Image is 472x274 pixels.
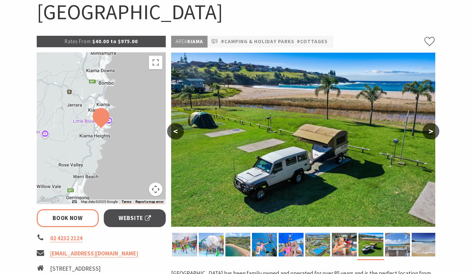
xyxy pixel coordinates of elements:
[297,37,328,46] a: #Cottages
[332,233,357,256] img: Children having drinks at the cafe
[104,209,166,227] a: Website
[135,200,164,204] a: Report a map error
[37,209,99,227] a: Book Now
[72,199,77,204] button: Keyboard shortcuts
[122,200,131,204] a: Terms (opens in new tab)
[171,53,435,227] img: Camping sites
[38,195,61,204] a: Open this area in Google Maps (opens a new window)
[385,233,410,256] img: Beach View Cabins
[37,36,166,47] p: $40.00 to $975.00
[50,250,138,257] a: [EMAIL_ADDRESS][DOMAIN_NAME]
[149,56,162,69] button: Toggle fullscreen view
[167,123,184,139] button: <
[305,233,330,256] img: Aerial view of the resort pool at BIG4 Easts Beach Kiama Holiday Park
[279,233,304,256] img: Jumping pillow with a group of friends sitting in the foreground and girl jumping in air behind them
[225,233,250,256] img: BIG4 Easts Beach Kiama aerial view
[38,195,61,204] img: Google
[176,38,187,45] span: Area
[422,123,439,139] button: >
[199,233,224,256] img: Sunny's Aquaventure Park at BIG4 Easts Beach Kiama Holiday Park
[412,233,437,256] img: BIG4 Easts Beach Kiama beachfront with water and ocean
[149,183,162,196] button: Map camera controls
[50,235,83,242] a: 02 4232 2124
[358,233,383,256] img: Camping sites
[252,233,277,256] img: Kids on Ropeplay
[172,233,197,256] img: Sunny's Aquaventure Park at BIG4 Easts Beach Kiama Holiday Park
[81,200,118,203] span: Map data ©2025 Google
[171,36,208,48] p: Kiama
[221,37,294,46] a: #Camping & Holiday Parks
[65,38,92,45] span: Rates From:
[119,214,151,223] span: Website
[50,264,116,273] li: [STREET_ADDRESS]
